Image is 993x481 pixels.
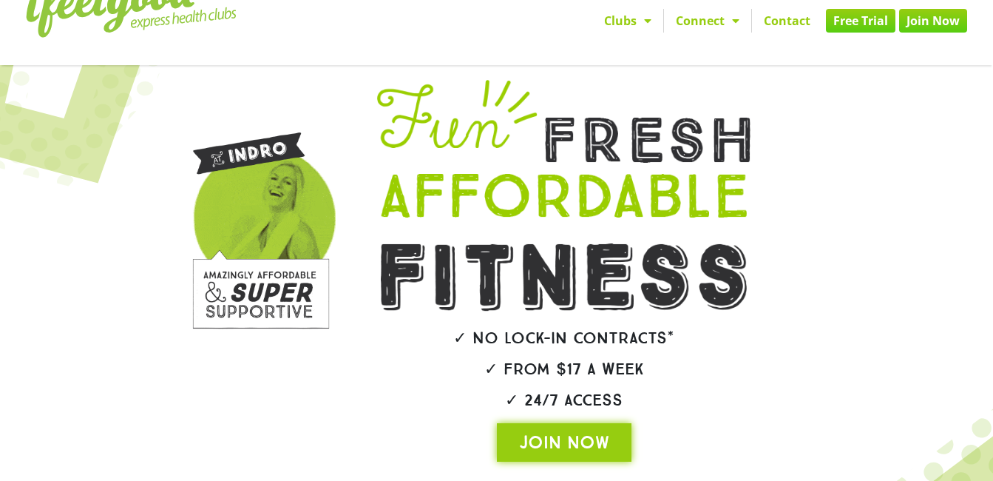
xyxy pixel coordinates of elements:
[336,392,793,408] h2: ✓ 24/7 Access
[899,9,967,33] a: Join Now
[664,9,751,33] a: Connect
[592,9,663,33] a: Clubs
[336,330,793,346] h2: ✓ No lock-in contracts*
[361,9,967,33] nav: Menu
[497,423,631,462] a: JOIN NOW
[826,9,895,33] a: Free Trial
[519,431,609,454] span: JOIN NOW
[336,361,793,377] h2: ✓ From $17 a week
[752,9,822,33] a: Contact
